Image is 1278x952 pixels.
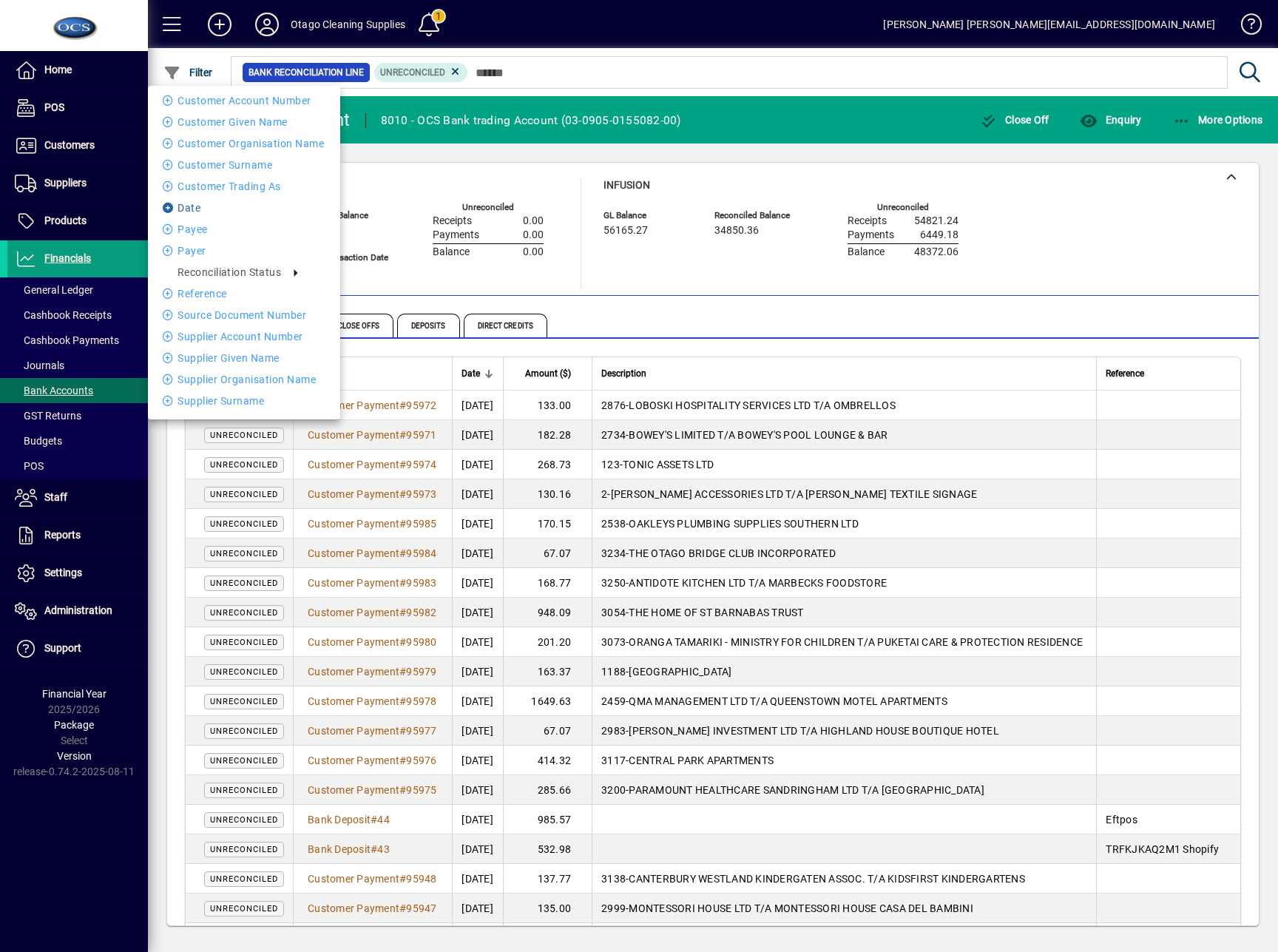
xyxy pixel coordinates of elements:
li: Payee [148,220,340,238]
li: Date [148,199,340,217]
li: Customer Organisation name [148,135,340,152]
li: Customer Trading as [148,178,340,195]
li: Payer [148,242,340,260]
li: source document number [148,306,340,324]
li: Supplier Surname [148,392,340,410]
span: Reconciliation Status [177,266,281,278]
li: Customer Given name [148,113,340,131]
li: Supplier Account number [148,328,340,345]
li: Customer Surname [148,156,340,174]
li: Customer Account number [148,92,340,109]
li: Reference [148,285,340,303]
li: Supplier Organisation name [148,371,340,388]
li: Supplier Given name [148,349,340,367]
